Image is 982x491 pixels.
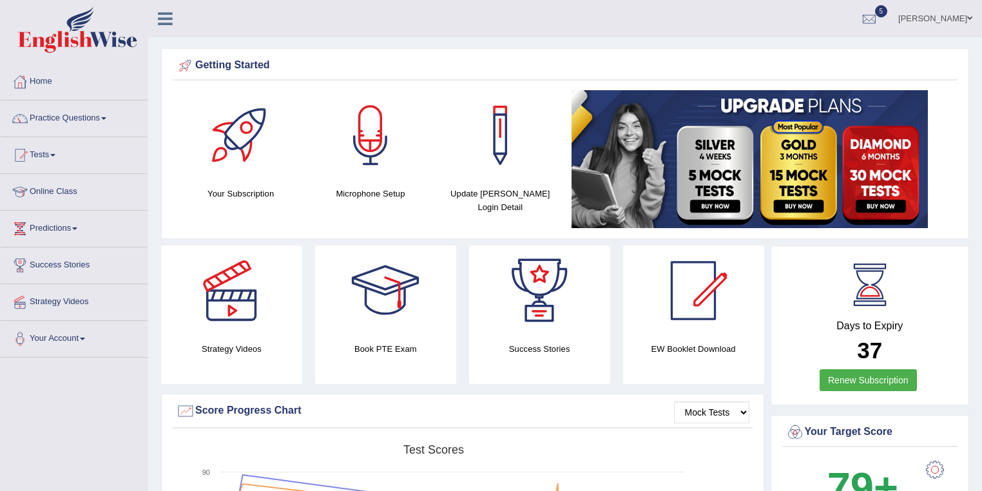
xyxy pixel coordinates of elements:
span: 5 [875,5,888,17]
h4: Microphone Setup [312,187,428,200]
a: Online Class [1,174,148,206]
h4: EW Booklet Download [623,342,764,356]
h4: Your Subscription [182,187,299,200]
a: Renew Subscription [820,369,917,391]
h4: Update [PERSON_NAME] Login Detail [442,187,559,214]
b: 37 [857,338,882,363]
div: Your Target Score [785,423,955,442]
a: Strategy Videos [1,284,148,316]
h4: Days to Expiry [785,320,955,332]
div: Getting Started [176,56,954,75]
img: small5.jpg [572,90,928,228]
a: Practice Questions [1,101,148,133]
a: Success Stories [1,247,148,280]
div: Score Progress Chart [176,401,749,421]
h4: Strategy Videos [161,342,302,356]
a: Your Account [1,321,148,353]
tspan: Test scores [403,443,464,456]
h4: Success Stories [469,342,610,356]
a: Tests [1,137,148,169]
text: 90 [202,468,210,476]
h4: Book PTE Exam [315,342,456,356]
a: Predictions [1,211,148,243]
a: Home [1,64,148,96]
